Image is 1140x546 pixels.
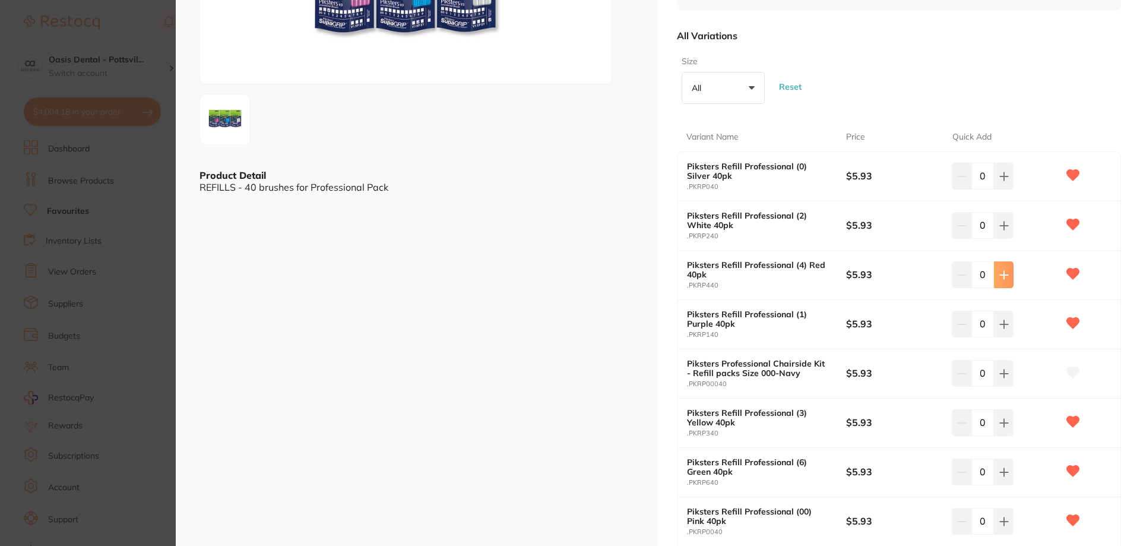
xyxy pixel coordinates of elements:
small: .PKRP640 [687,479,846,487]
b: $5.93 [846,515,942,528]
b: Piksters Refill Professional (4) Red 40pk [687,260,830,279]
p: Variant Name [686,131,739,143]
b: Piksters Refill Professional (2) White 40pk [687,211,830,230]
p: Quick Add [952,131,992,143]
b: $5.93 [846,317,942,330]
small: .PKRP340 [687,430,846,437]
small: .PKRP00040 [687,380,846,388]
button: All [682,72,765,104]
b: Piksters Professional Chairside Kit - Refill packs Size 000-Navy [687,359,830,378]
div: REFILLS - 40 brushes for Professional Pack [199,182,634,192]
small: .PKRP440 [687,282,846,289]
b: $5.93 [846,169,942,182]
b: Piksters Refill Professional (1) Purple 40pk [687,310,830,329]
b: $5.93 [846,219,942,232]
small: .PKRP140 [687,331,846,339]
b: Piksters Refill Professional (0) Silver 40pk [687,162,830,181]
b: $5.93 [846,367,942,380]
small: .PKRP0040 [687,528,846,536]
p: Price [846,131,865,143]
button: Reset [775,65,805,109]
b: Product Detail [199,169,266,181]
small: .PKRP240 [687,232,846,240]
b: Piksters Refill Professional (6) Green 40pk [687,457,830,476]
b: $5.93 [846,268,942,281]
label: Size [682,56,761,68]
b: Piksters Refill Professional (00) Pink 40pk [687,507,830,526]
b: $5.93 [846,416,942,429]
p: All Variations [677,30,737,42]
b: Piksters Refill Professional (3) Yellow 40pk [687,408,830,427]
p: All [692,83,706,93]
img: ODYtNTEzLWpwZw [204,98,246,141]
b: $5.93 [846,465,942,478]
small: .PKRP040 [687,183,846,191]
